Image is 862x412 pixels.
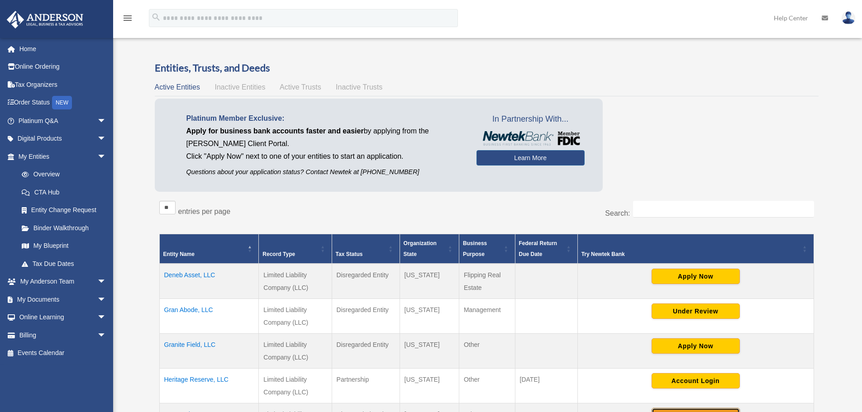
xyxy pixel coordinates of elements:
td: Management [459,299,515,334]
td: Granite Field, LLC [159,334,259,369]
td: Partnership [332,369,400,403]
span: Federal Return Due Date [519,240,557,257]
a: Platinum Q&Aarrow_drop_down [6,112,120,130]
td: [DATE] [515,369,577,403]
a: Tax Organizers [6,76,120,94]
td: Other [459,334,515,369]
a: Binder Walkthrough [13,219,115,237]
span: Entity Name [163,251,195,257]
button: Apply Now [652,338,740,354]
td: Heritage Reserve, LLC [159,369,259,403]
td: Gran Abode, LLC [159,299,259,334]
a: Online Learningarrow_drop_down [6,308,120,327]
span: arrow_drop_down [97,326,115,345]
a: Digital Productsarrow_drop_down [6,130,120,148]
span: In Partnership With... [476,112,585,127]
a: Events Calendar [6,344,120,362]
th: Organization State: Activate to sort [400,234,459,264]
span: arrow_drop_down [97,290,115,309]
td: [US_STATE] [400,334,459,369]
span: Tax Status [336,251,363,257]
a: My Anderson Teamarrow_drop_down [6,273,120,291]
a: Account Login [652,377,740,384]
a: menu [122,16,133,24]
p: Questions about your application status? Contact Newtek at [PHONE_NUMBER] [186,166,463,178]
a: Learn More [476,150,585,166]
img: User Pic [842,11,855,24]
a: Tax Due Dates [13,255,115,273]
a: Order StatusNEW [6,94,120,112]
td: Limited Liability Company (LLC) [259,299,332,334]
th: Tax Status: Activate to sort [332,234,400,264]
span: Active Trusts [280,83,321,91]
th: Federal Return Due Date: Activate to sort [515,234,577,264]
p: Platinum Member Exclusive: [186,112,463,125]
span: Apply for business bank accounts faster and easier [186,127,364,135]
td: Other [459,369,515,403]
td: Limited Liability Company (LLC) [259,334,332,369]
i: search [151,12,161,22]
a: Entity Change Request [13,201,115,219]
button: Apply Now [652,269,740,284]
th: Try Newtek Bank : Activate to sort [577,234,814,264]
th: Entity Name: Activate to invert sorting [159,234,259,264]
td: Deneb Asset, LLC [159,264,259,299]
td: Disregarded Entity [332,334,400,369]
a: My Documentsarrow_drop_down [6,290,120,308]
td: Disregarded Entity [332,299,400,334]
a: Billingarrow_drop_down [6,326,120,344]
a: Overview [13,166,111,184]
button: Account Login [652,373,740,388]
td: [US_STATE] [400,299,459,334]
div: NEW [52,96,72,109]
img: Anderson Advisors Platinum Portal [4,11,86,28]
span: arrow_drop_down [97,308,115,327]
td: Limited Liability Company (LLC) [259,264,332,299]
span: Inactive Entities [214,83,265,91]
img: NewtekBankLogoSM.png [481,131,580,146]
a: Online Ordering [6,58,120,76]
p: Click "Apply Now" next to one of your entities to start an application. [186,150,463,163]
p: by applying from the [PERSON_NAME] Client Portal. [186,125,463,150]
a: Home [6,40,120,58]
td: Flipping Real Estate [459,264,515,299]
td: [US_STATE] [400,264,459,299]
a: CTA Hub [13,183,115,201]
span: Active Entities [155,83,200,91]
i: menu [122,13,133,24]
span: Organization State [404,240,437,257]
th: Record Type: Activate to sort [259,234,332,264]
td: [US_STATE] [400,369,459,403]
span: arrow_drop_down [97,273,115,291]
span: Inactive Trusts [336,83,382,91]
span: arrow_drop_down [97,147,115,166]
div: Try Newtek Bank [581,249,800,260]
label: entries per page [178,208,231,215]
h3: Entities, Trusts, and Deeds [155,61,819,75]
th: Business Purpose: Activate to sort [459,234,515,264]
button: Under Review [652,303,740,319]
td: Disregarded Entity [332,264,400,299]
span: arrow_drop_down [97,130,115,148]
label: Search: [605,209,630,217]
span: arrow_drop_down [97,112,115,130]
span: Business Purpose [463,240,487,257]
td: Limited Liability Company (LLC) [259,369,332,403]
a: My Blueprint [13,237,115,255]
a: My Entitiesarrow_drop_down [6,147,115,166]
span: Record Type [262,251,295,257]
